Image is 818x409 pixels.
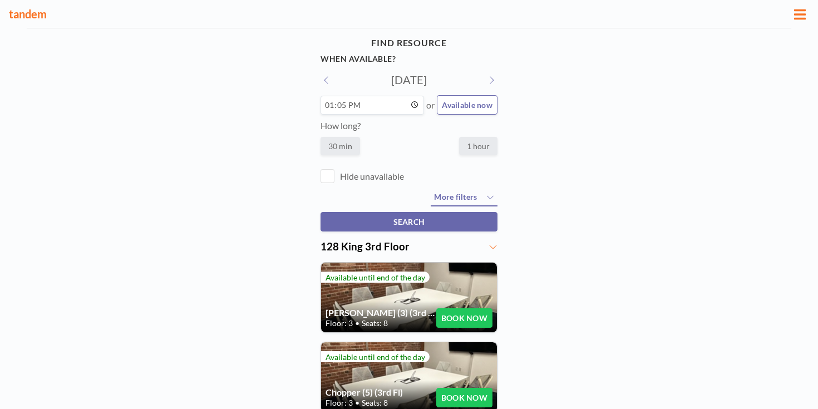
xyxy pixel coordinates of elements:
span: Floor: 3 [326,398,353,408]
h3: tandem [9,7,791,21]
span: Available until end of the day [326,273,425,282]
label: How long? [321,120,361,131]
span: SEARCH [393,217,425,226]
span: or [426,100,435,111]
span: Available now [442,100,492,110]
label: 1 hour [459,137,497,155]
span: • [355,318,359,328]
span: More filters [434,192,477,201]
h4: [PERSON_NAME] (3) (3rd Fl) [326,307,436,318]
h4: FIND RESOURCE [321,33,497,53]
span: Available until end of the day [326,352,425,362]
button: BOOK NOW [436,308,492,328]
button: Available now [437,95,497,115]
span: • [355,398,359,408]
label: 30 min [321,137,360,155]
span: Seats: 8 [362,398,388,408]
span: Floor: 3 [326,318,353,328]
h4: Chopper (5) (3rd Fl) [326,387,436,398]
span: Seats: 8 [362,318,388,328]
button: BOOK NOW [436,388,492,407]
button: SEARCH [321,212,497,231]
label: Hide unavailable [340,171,404,182]
button: More filters [431,189,497,206]
span: 128 King 3rd Floor [321,240,410,253]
